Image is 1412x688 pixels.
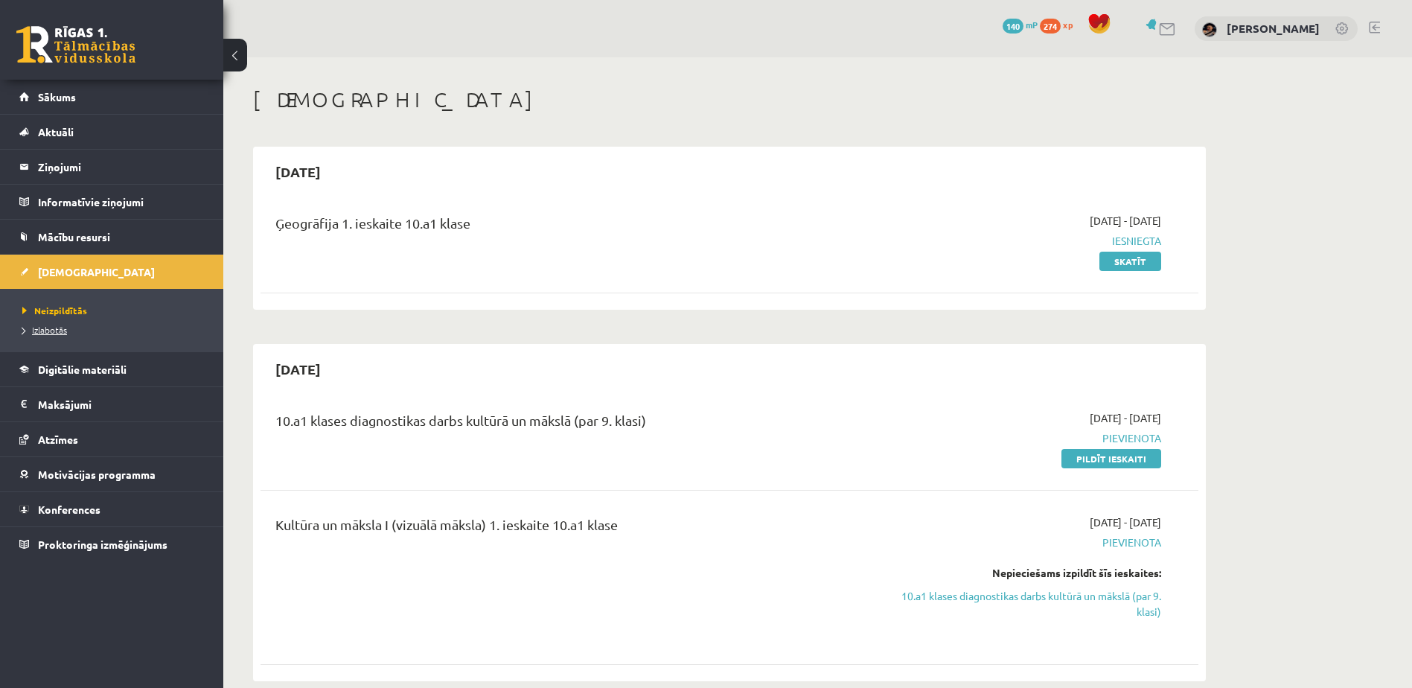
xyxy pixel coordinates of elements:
[19,457,205,491] a: Motivācijas programma
[881,565,1161,581] div: Nepieciešams izpildīt šīs ieskaites:
[1040,19,1061,34] span: 274
[253,87,1206,112] h1: [DEMOGRAPHIC_DATA]
[19,150,205,184] a: Ziņojumi
[1026,19,1038,31] span: mP
[19,185,205,219] a: Informatīvie ziņojumi
[275,515,858,542] div: Kultūra un māksla I (vizuālā māksla) 1. ieskaite 10.a1 klase
[38,468,156,481] span: Motivācijas programma
[275,213,858,241] div: Ģeogrāfija 1. ieskaite 10.a1 klase
[19,255,205,289] a: [DEMOGRAPHIC_DATA]
[38,265,155,278] span: [DEMOGRAPHIC_DATA]
[1227,21,1320,36] a: [PERSON_NAME]
[1063,19,1073,31] span: xp
[1090,515,1161,530] span: [DATE] - [DATE]
[881,430,1161,446] span: Pievienota
[881,535,1161,550] span: Pievienota
[38,150,205,184] legend: Ziņojumi
[38,230,110,243] span: Mācību resursi
[19,115,205,149] a: Aktuāli
[22,324,67,336] span: Izlabotās
[38,538,167,551] span: Proktoringa izmēģinājums
[38,90,76,103] span: Sākums
[19,352,205,386] a: Digitālie materiāli
[22,305,87,316] span: Neizpildītās
[1090,213,1161,229] span: [DATE] - [DATE]
[19,80,205,114] a: Sākums
[22,323,208,337] a: Izlabotās
[261,154,336,189] h2: [DATE]
[1040,19,1080,31] a: 274 xp
[38,433,78,446] span: Atzīmes
[1090,410,1161,426] span: [DATE] - [DATE]
[38,363,127,376] span: Digitālie materiāli
[19,527,205,561] a: Proktoringa izmēģinājums
[881,588,1161,619] a: 10.a1 klases diagnostikas darbs kultūrā un mākslā (par 9. klasi)
[1003,19,1038,31] a: 140 mP
[275,410,858,438] div: 10.a1 klases diagnostikas darbs kultūrā un mākslā (par 9. klasi)
[38,185,205,219] legend: Informatīvie ziņojumi
[22,304,208,317] a: Neizpildītās
[38,387,205,421] legend: Maksājumi
[16,26,135,63] a: Rīgas 1. Tālmācības vidusskola
[19,422,205,456] a: Atzīmes
[1099,252,1161,271] a: Skatīt
[261,351,336,386] h2: [DATE]
[19,220,205,254] a: Mācību resursi
[1202,22,1217,37] img: Daila Kronberga
[38,125,74,138] span: Aktuāli
[881,233,1161,249] span: Iesniegta
[19,492,205,526] a: Konferences
[38,503,100,516] span: Konferences
[1003,19,1023,34] span: 140
[19,387,205,421] a: Maksājumi
[1061,449,1161,468] a: Pildīt ieskaiti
